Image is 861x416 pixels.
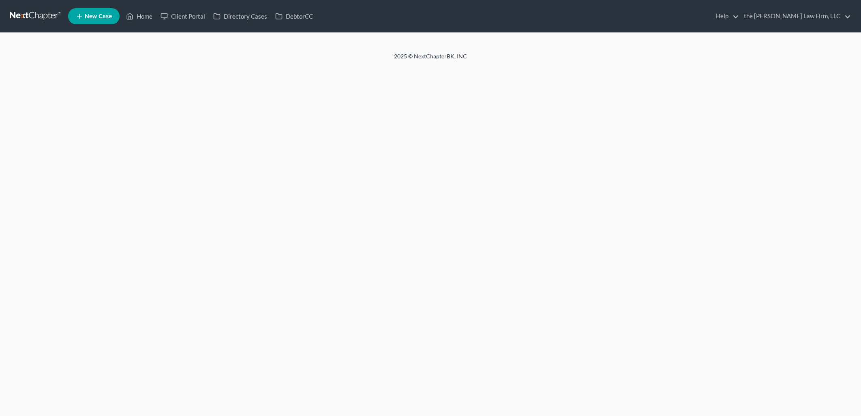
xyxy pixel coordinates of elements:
[199,52,662,67] div: 2025 © NextChapterBK, INC
[740,9,851,24] a: the [PERSON_NAME] Law Firm, LLC
[271,9,317,24] a: DebtorCC
[122,9,156,24] a: Home
[156,9,209,24] a: Client Portal
[712,9,739,24] a: Help
[209,9,271,24] a: Directory Cases
[68,8,120,24] new-legal-case-button: New Case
